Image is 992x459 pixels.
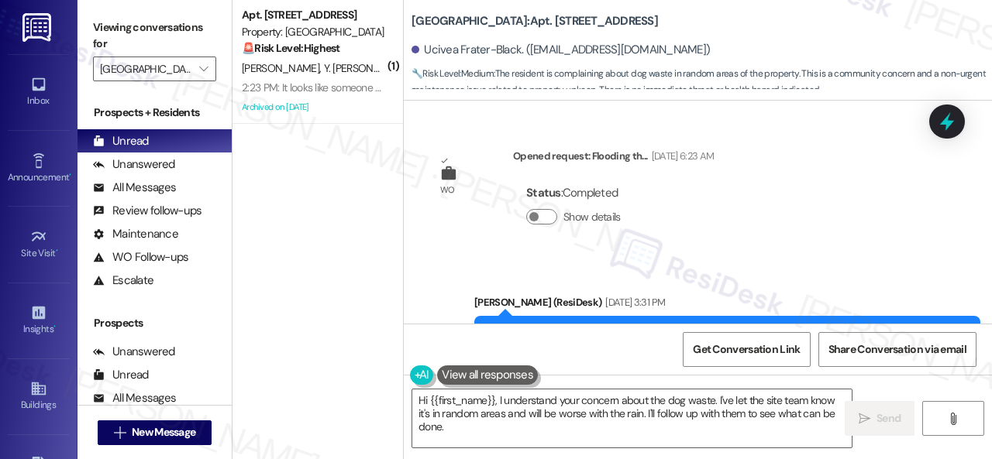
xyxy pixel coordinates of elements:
textarea: Hi {{first_name}}, I understand your concern about the dog waste. I've let the site team know it'... [412,389,852,447]
button: New Message [98,420,212,445]
div: Unread [93,133,149,149]
span: Get Conversation Link [693,341,800,358]
a: Buildings [8,375,70,417]
span: • [53,321,56,332]
div: Unanswered [93,344,175,360]
span: • [69,170,71,180]
div: Unread [93,367,149,383]
b: [GEOGRAPHIC_DATA]: Apt. [STREET_ADDRESS] [412,13,658,29]
div: WO [440,182,455,198]
div: Review follow-ups [93,203,201,219]
div: All Messages [93,180,176,196]
span: • [56,245,58,256]
span: [PERSON_NAME] [242,61,324,75]
div: Prospects + Residents [77,104,232,121]
div: [PERSON_NAME] (ResiDesk) [474,294,980,316]
b: Status [526,185,561,200]
div: Apt. [STREET_ADDRESS] [242,7,385,23]
span: New Message [132,424,195,440]
div: Opened request: Flooding th... [513,148,714,170]
div: All Messages [93,390,176,406]
span: Y. [PERSON_NAME] [324,61,411,75]
strong: 🔧 Risk Level: Medium [412,67,494,80]
i:  [859,413,870,425]
a: Inbox [8,71,70,113]
span: Send [877,410,901,426]
div: [DATE] 3:31 PM [601,294,665,310]
div: Ucivea Frater-Black. ([EMAIL_ADDRESS][DOMAIN_NAME]) [412,42,710,58]
strong: 🚨 Risk Level: Highest [242,41,340,55]
button: Send [845,401,914,436]
i:  [114,426,126,439]
i:  [199,63,208,75]
span: : The resident is complaining about dog waste in random areas of the property. This is a communit... [412,66,992,99]
a: Insights • [8,300,70,341]
div: Property: [GEOGRAPHIC_DATA] [242,24,385,40]
div: Maintenance [93,226,178,242]
div: [DATE] 6:23 AM [648,148,715,164]
button: Get Conversation Link [683,332,810,367]
div: Archived on [DATE] [240,98,387,117]
i:  [947,413,959,425]
div: : Completed [526,181,627,205]
button: Share Conversation via email [818,332,976,367]
div: Prospects [77,315,232,331]
div: Unanswered [93,156,175,173]
a: Site Visit • [8,224,70,265]
label: Viewing conversations for [93,15,216,57]
div: WO Follow-ups [93,249,188,265]
label: Show details [563,209,621,225]
div: Escalate [93,272,153,289]
span: Share Conversation via email [828,341,966,358]
input: All communities [100,57,191,81]
img: ResiDesk Logo [22,13,54,42]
